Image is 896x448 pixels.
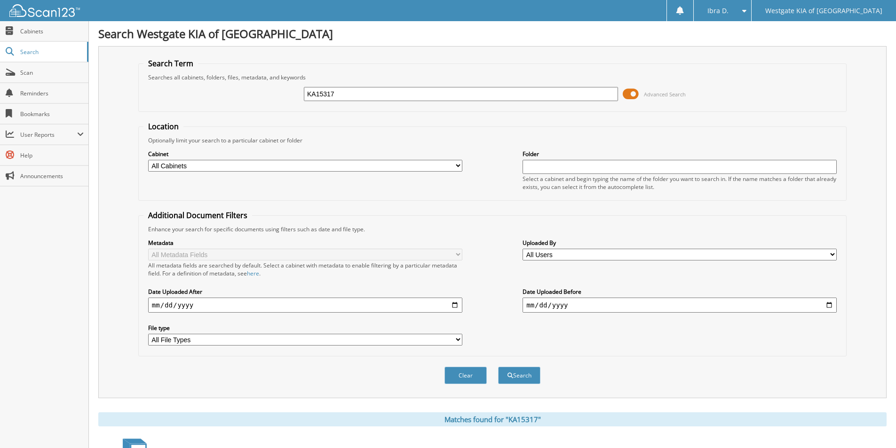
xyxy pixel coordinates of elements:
div: Enhance your search for specific documents using filters such as date and file type. [143,225,841,233]
label: Uploaded By [523,239,837,247]
span: Search [20,48,82,56]
div: Searches all cabinets, folders, files, metadata, and keywords [143,73,841,81]
h1: Search Westgate KIA of [GEOGRAPHIC_DATA] [98,26,887,41]
div: Select a cabinet and begin typing the name of the folder you want to search in. If the name match... [523,175,837,191]
span: Bookmarks [20,110,84,118]
span: Advanced Search [644,91,686,98]
span: Ibra D. [707,8,729,14]
legend: Search Term [143,58,198,69]
label: Metadata [148,239,462,247]
span: User Reports [20,131,77,139]
div: Matches found for "KA15317" [98,412,887,426]
a: here [247,269,259,277]
span: Reminders [20,89,84,97]
span: Westgate KIA of [GEOGRAPHIC_DATA] [765,8,882,14]
label: Folder [523,150,837,158]
div: All metadata fields are searched by default. Select a cabinet with metadata to enable filtering b... [148,261,462,277]
button: Clear [444,367,487,384]
span: Help [20,151,84,159]
img: scan123-logo-white.svg [9,4,80,17]
span: Scan [20,69,84,77]
label: Date Uploaded Before [523,288,837,296]
span: Cabinets [20,27,84,35]
span: Announcements [20,172,84,180]
label: File type [148,324,462,332]
label: Cabinet [148,150,462,158]
button: Search [498,367,540,384]
legend: Location [143,121,183,132]
legend: Additional Document Filters [143,210,252,220]
input: end [523,298,837,313]
input: start [148,298,462,313]
label: Date Uploaded After [148,288,462,296]
div: Optionally limit your search to a particular cabinet or folder [143,136,841,144]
